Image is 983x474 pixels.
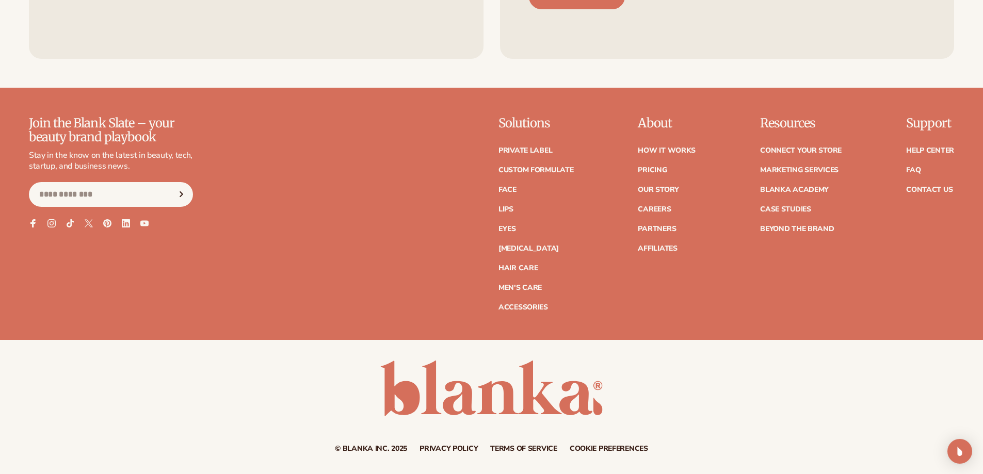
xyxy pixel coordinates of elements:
[906,147,954,154] a: Help Center
[498,245,559,252] a: [MEDICAL_DATA]
[760,225,834,233] a: Beyond the brand
[490,445,557,452] a: Terms of service
[498,284,542,291] a: Men's Care
[638,167,667,174] a: Pricing
[638,245,677,252] a: Affiliates
[638,186,679,193] a: Our Story
[760,167,839,174] a: Marketing services
[638,206,671,213] a: Careers
[498,186,517,193] a: Face
[29,150,193,172] p: Stay in the know on the latest in beauty, tech, startup, and business news.
[760,147,842,154] a: Connect your store
[498,225,516,233] a: Eyes
[638,225,676,233] a: Partners
[760,186,829,193] a: Blanka Academy
[570,445,648,452] a: Cookie preferences
[498,265,538,272] a: Hair Care
[420,445,478,452] a: Privacy policy
[906,167,921,174] a: FAQ
[906,117,954,130] p: Support
[760,206,811,213] a: Case Studies
[638,117,696,130] p: About
[760,117,842,130] p: Resources
[947,439,972,464] div: Open Intercom Messenger
[498,117,574,130] p: Solutions
[498,147,552,154] a: Private label
[29,117,193,144] p: Join the Blank Slate – your beauty brand playbook
[335,444,407,453] small: © Blanka Inc. 2025
[638,147,696,154] a: How It Works
[906,186,953,193] a: Contact Us
[498,206,513,213] a: Lips
[498,304,548,311] a: Accessories
[170,182,192,207] button: Subscribe
[498,167,574,174] a: Custom formulate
